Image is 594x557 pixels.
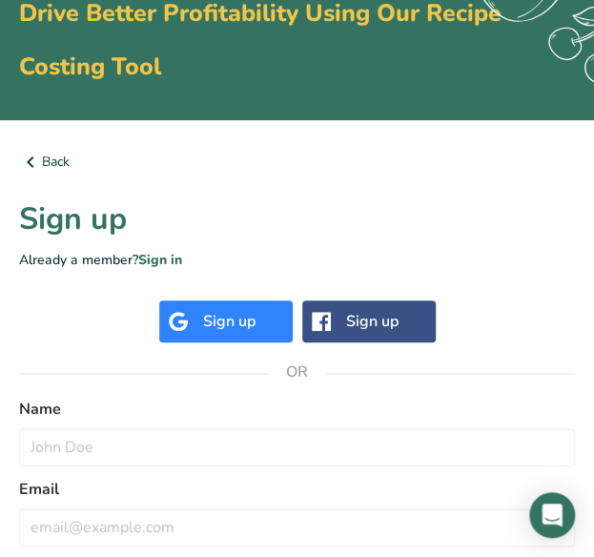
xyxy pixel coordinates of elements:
input: email@example.com [19,508,575,547]
div: Open Intercom Messenger [529,492,575,538]
a: Sign in [138,251,182,269]
div: Sign up [346,310,399,333]
p: Already a member? [19,250,575,270]
div: Sign up [203,310,256,333]
input: John Doe [19,428,575,466]
span: OR [269,343,326,401]
label: Email [19,478,575,501]
a: Back [19,151,575,174]
label: Name [19,398,575,421]
h1: Sign up [19,196,575,242]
